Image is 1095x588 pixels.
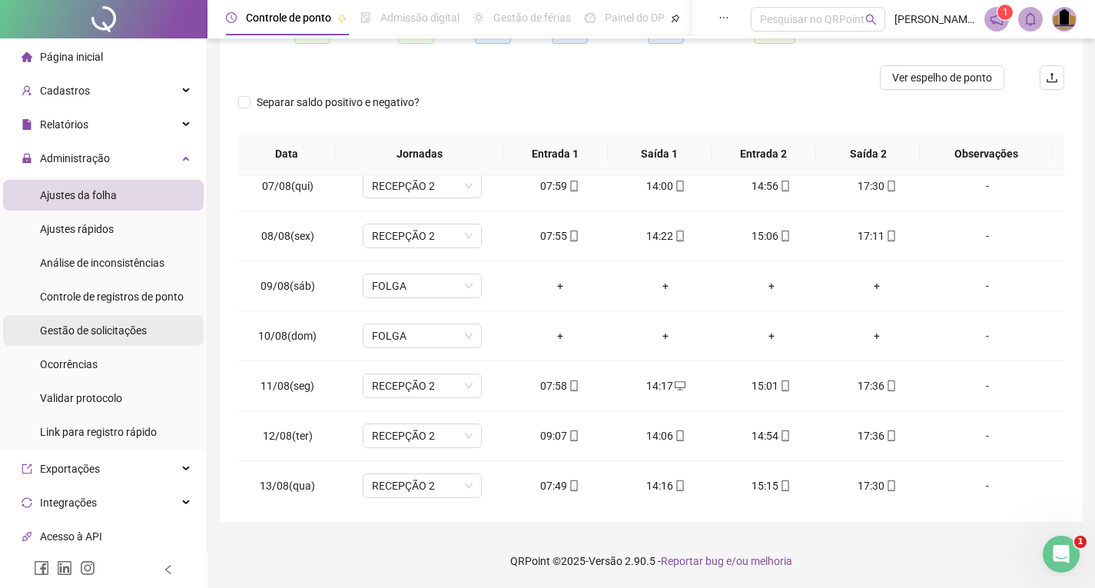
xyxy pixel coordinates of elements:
div: - [942,377,1033,394]
div: + [731,327,812,344]
span: api [22,531,32,542]
div: 14:17 [625,377,706,394]
span: mobile [884,480,897,491]
span: Cadastros [40,85,90,97]
span: notification [990,12,1004,26]
div: 07:59 [519,178,601,194]
sup: 1 [997,5,1013,20]
div: + [625,327,706,344]
span: Controle de registros de ponto [40,291,184,303]
span: Admissão digital [380,12,460,24]
iframe: Intercom live chat [1043,536,1080,573]
span: Análise de inconsistências [40,257,164,269]
span: export [22,463,32,474]
span: mobile [778,480,791,491]
span: mobile [673,430,685,441]
th: Entrada 1 [503,133,608,175]
div: 17:11 [837,228,918,244]
div: 15:06 [731,228,812,244]
th: Data [238,133,335,175]
span: Ocorrências [40,358,98,370]
div: - [942,327,1033,344]
span: 12/08(ter) [263,430,313,442]
span: search [865,14,877,25]
span: pushpin [337,14,347,23]
span: Versão [589,555,622,567]
div: 17:36 [837,427,918,444]
span: FOLGA [372,324,473,347]
span: mobile [567,231,579,241]
div: - [942,427,1033,444]
span: Gestão de férias [493,12,571,24]
span: mobile [567,480,579,491]
div: + [519,327,601,344]
span: mobile [673,181,685,191]
th: Saída 2 [816,133,921,175]
span: mobile [567,380,579,391]
span: mobile [567,181,579,191]
div: - [942,277,1033,294]
span: mobile [884,231,897,241]
span: instagram [80,560,95,576]
span: Ver espelho de ponto [892,69,992,86]
span: Controle de ponto [246,12,331,24]
span: mobile [778,430,791,441]
span: mobile [884,181,897,191]
button: Ver espelho de ponto [880,65,1004,90]
span: 1 [1003,7,1008,18]
span: Ajustes rápidos [40,223,114,235]
span: file-done [360,12,371,23]
span: [PERSON_NAME] - ENGMEP [894,11,975,28]
div: + [625,277,706,294]
span: mobile [778,231,791,241]
span: mobile [884,380,897,391]
div: + [837,277,918,294]
div: + [731,277,812,294]
span: Ajustes da folha [40,189,117,201]
span: mobile [778,181,791,191]
span: home [22,51,32,62]
span: 13/08(qua) [260,480,315,492]
span: mobile [673,480,685,491]
span: user-add [22,85,32,96]
div: 14:06 [625,427,706,444]
span: mobile [884,430,897,441]
div: 17:36 [837,377,918,394]
span: Exportações [40,463,100,475]
span: RECEPÇÃO 2 [372,174,473,198]
span: bell [1024,12,1037,26]
div: + [519,277,601,294]
div: 14:22 [625,228,706,244]
span: Acesso à API [40,530,102,543]
span: 09/08(sáb) [260,280,315,292]
span: mobile [673,231,685,241]
span: ellipsis [718,12,729,23]
span: facebook [34,560,49,576]
div: 07:55 [519,228,601,244]
span: dashboard [585,12,596,23]
span: desktop [673,380,685,391]
div: - [942,228,1033,244]
span: Integrações [40,497,97,509]
div: 15:01 [731,377,812,394]
span: 1 [1074,536,1087,548]
div: 17:30 [837,477,918,494]
span: RECEPÇÃO 2 [372,474,473,497]
div: 17:30 [837,178,918,194]
span: Gestão de solicitações [40,324,147,337]
span: Relatórios [40,118,88,131]
span: mobile [567,430,579,441]
th: Observações [920,133,1052,175]
span: 11/08(seg) [260,380,314,392]
span: Validar protocolo [40,392,122,404]
span: Reportar bug e/ou melhoria [661,555,792,567]
th: Saída 1 [608,133,712,175]
span: left [163,564,174,575]
span: linkedin [57,560,72,576]
div: 14:16 [625,477,706,494]
span: Link para registro rápido [40,426,157,438]
span: clock-circle [226,12,237,23]
span: 10/08(dom) [258,330,317,342]
div: 14:54 [731,427,812,444]
footer: QRPoint © 2025 - 2.90.5 - [207,534,1095,588]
